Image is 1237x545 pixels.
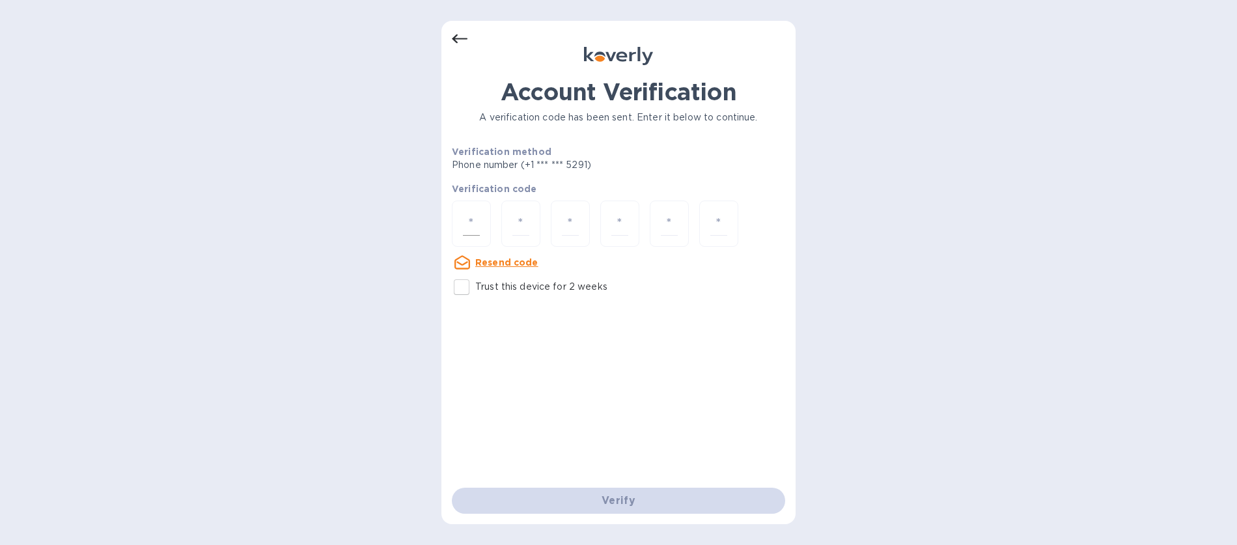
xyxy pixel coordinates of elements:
u: Resend code [475,257,538,268]
p: A verification code has been sent. Enter it below to continue. [452,111,785,124]
p: Verification code [452,182,785,195]
p: Phone number (+1 *** *** 5291) [452,158,691,172]
p: Trust this device for 2 weeks [475,280,607,294]
b: Verification method [452,147,551,157]
h1: Account Verification [452,78,785,105]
